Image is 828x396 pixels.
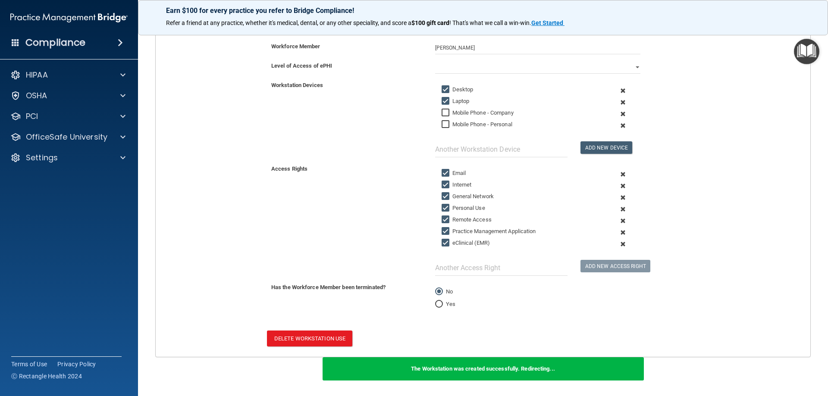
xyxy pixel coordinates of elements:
span: Ⓒ Rectangle Health 2024 [11,372,82,380]
p: Earn $100 for every practice you refer to Bridge Compliance! [166,6,800,15]
label: Remote Access [442,215,492,225]
label: Desktop [442,84,474,95]
label: General Network [442,191,494,202]
input: Remote Access [442,216,452,223]
label: eClinical (EMR) [442,238,490,248]
a: OSHA [10,90,125,101]
span: ! That's what we call a win-win. [449,19,531,26]
label: Practice Management Application [442,226,536,237]
b: Access Rights [271,165,307,172]
input: No [435,289,443,295]
label: Mobile Phone - Company [442,108,514,118]
label: Email [442,168,466,178]
label: No [435,287,453,297]
button: Open Resource Center [794,39,819,64]
a: HIPAA [10,70,125,80]
b: Has the Workforce Member been terminated? [271,284,386,290]
b: Level of Access of ePHI [271,62,332,69]
input: Email [442,170,452,177]
strong: Get Started [531,19,563,26]
p: PCI [26,111,38,122]
strong: $100 gift card [411,19,449,26]
input: Mobile Phone - Personal [442,121,452,128]
input: Yes [435,301,443,308]
p: OfficeSafe University [26,132,107,142]
a: Get Started [531,19,565,26]
a: Terms of Use [11,360,47,368]
h4: Compliance [25,37,85,49]
span: Refer a friend at any practice, whether it's medical, dental, or any other speciality, and score a [166,19,411,26]
input: Another Workstation Device [435,141,568,157]
label: Laptop [442,96,470,106]
input: Laptop [442,98,452,105]
button: Add New Device [580,141,632,154]
input: Mobile Phone - Company [442,109,452,116]
input: Desktop [442,86,452,93]
input: Another Access Right [435,260,568,276]
input: Personal Use [442,205,452,212]
label: Yes [435,299,455,309]
a: OfficeSafe University [10,132,125,142]
a: Settings [10,153,125,163]
label: Internet [442,180,472,190]
img: PMB logo [10,9,128,26]
input: Internet [442,181,452,188]
button: Add New Access Right [580,260,650,272]
b: Workstation Devices [271,82,323,88]
input: Practice Management Application [442,228,452,235]
p: HIPAA [26,70,48,80]
input: General Network [442,193,452,200]
a: Privacy Policy [57,360,96,368]
input: eClinical (EMR) [442,240,452,246]
p: OSHA [26,90,47,101]
button: Delete Workstation Use [267,331,352,346]
a: PCI [10,111,125,122]
label: Mobile Phone - Personal [442,119,512,130]
label: Personal Use [442,203,485,213]
p: Settings [26,153,58,163]
b: The Workstation was created successfully. Redirecting... [411,365,555,372]
b: Workforce Member [271,43,320,50]
input: Enter Manually [435,41,640,54]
